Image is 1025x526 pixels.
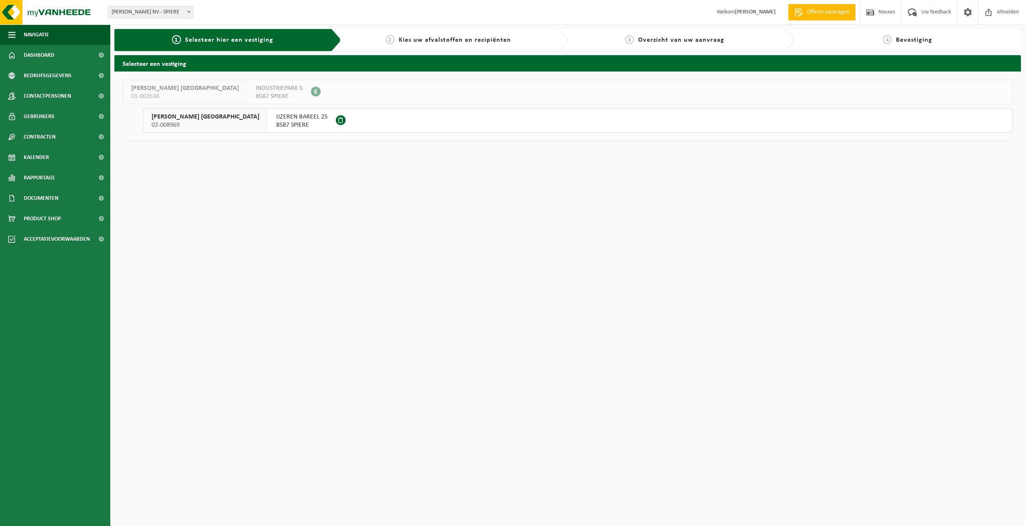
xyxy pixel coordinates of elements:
[108,6,193,18] span: VINCENT SHEPPARD NV - SPIERE
[24,208,61,229] span: Product Shop
[152,113,259,121] span: [PERSON_NAME] [GEOGRAPHIC_DATA]
[4,508,136,526] iframe: chat widget
[24,127,56,147] span: Contracten
[24,147,49,168] span: Kalender
[788,4,855,20] a: Offerte aanvragen
[24,45,54,65] span: Dashboard
[883,35,892,44] span: 4
[896,37,932,43] span: Bevestiging
[638,37,724,43] span: Overzicht van uw aanvraag
[185,37,273,43] span: Selecteer hier een vestiging
[735,9,776,15] strong: [PERSON_NAME]
[24,188,58,208] span: Documenten
[24,168,55,188] span: Rapportage
[276,113,328,121] span: IJZEREN BAREEL 25
[143,108,1013,133] button: [PERSON_NAME] [GEOGRAPHIC_DATA] 02-008969 IJZEREN BAREEL 258587 SPIERE
[24,25,49,45] span: Navigatie
[114,55,1021,71] h2: Selecteer een vestiging
[276,121,328,129] span: 8587 SPIERE
[399,37,511,43] span: Kies uw afvalstoffen en recipiënten
[24,86,71,106] span: Contactpersonen
[256,92,303,101] span: 8587 SPIERE
[24,229,90,249] span: Acceptatievoorwaarden
[108,7,193,18] span: VINCENT SHEPPARD NV - SPIERE
[152,121,259,129] span: 02-008969
[256,84,303,92] span: INDUSTRIEPARK 5
[386,35,395,44] span: 2
[131,92,239,101] span: 01-002638
[24,106,54,127] span: Gebruikers
[625,35,634,44] span: 3
[131,84,239,92] span: [PERSON_NAME] [GEOGRAPHIC_DATA]
[24,65,71,86] span: Bedrijfsgegevens
[805,8,851,16] span: Offerte aanvragen
[172,35,181,44] span: 1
